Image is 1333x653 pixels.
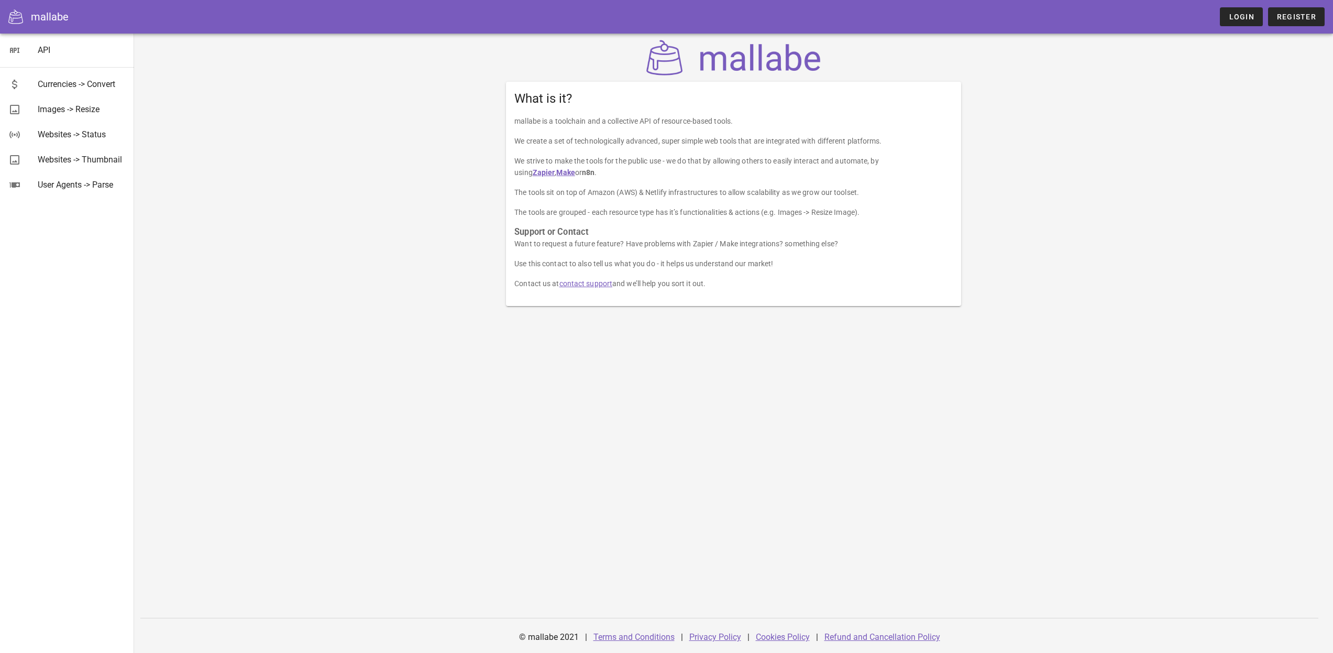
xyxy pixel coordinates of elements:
a: Make [556,168,575,177]
p: The tools sit on top of Amazon (AWS) & Netlify infrastructures to allow scalability as we grow ou... [514,187,953,198]
a: Privacy Policy [689,632,741,642]
div: Currencies -> Convert [38,79,126,89]
div: Images -> Resize [38,104,126,114]
p: mallabe is a toolchain and a collective API of resource-based tools. [514,115,953,127]
span: Login [1228,13,1254,21]
p: Contact us at and we’ll help you sort it out. [514,278,953,289]
h3: Support or Contact [514,226,953,238]
a: Terms and Conditions [593,632,675,642]
p: The tools are grouped - each resource type has it’s functionalities & actions (e.g. Images -> Res... [514,206,953,218]
p: Want to request a future feature? Have problems with Zapier / Make integrations? something else? [514,238,953,249]
p: We strive to make the tools for the public use - we do that by allowing others to easily interact... [514,155,953,178]
p: Use this contact to also tell us what you do - it helps us understand our market! [514,258,953,269]
div: Websites -> Thumbnail [38,155,126,165]
div: | [585,625,587,650]
div: © mallabe 2021 [513,625,585,650]
div: API [38,45,126,55]
div: | [747,625,750,650]
div: Websites -> Status [38,129,126,139]
a: Login [1220,7,1262,26]
div: mallabe [31,9,69,25]
img: mallabe Logo [644,40,824,75]
div: | [816,625,818,650]
a: Refund and Cancellation Policy [824,632,940,642]
span: Register [1276,13,1316,21]
a: Register [1268,7,1325,26]
div: | [681,625,683,650]
a: Cookies Policy [756,632,810,642]
div: What is it? [506,82,961,115]
a: contact support [559,279,613,288]
div: User Agents -> Parse [38,180,126,190]
p: We create a set of technologically advanced, super simple web tools that are integrated with diff... [514,135,953,147]
a: Zapier [533,168,555,177]
strong: n8n [582,168,594,177]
